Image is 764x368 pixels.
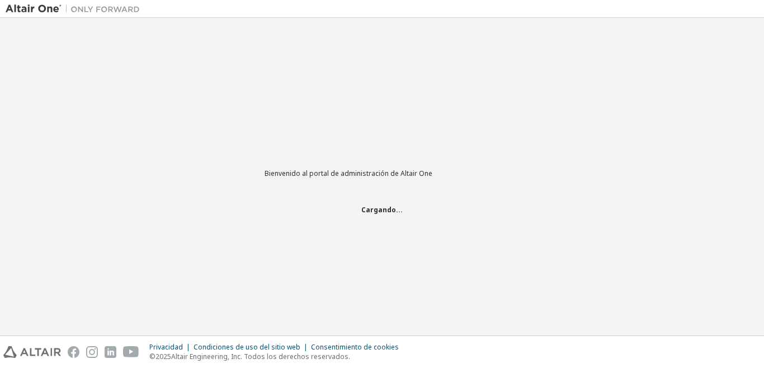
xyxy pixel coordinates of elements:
[265,169,432,179] font: Bienvenido al portal de administración de Altair One
[149,352,155,361] font: ©
[311,342,399,352] font: Consentimiento de cookies
[123,346,139,358] img: youtube.svg
[361,205,403,215] font: Cargando...
[149,342,183,352] font: Privacidad
[171,352,350,361] font: Altair Engineering, Inc. Todos los derechos reservados.
[194,342,300,352] font: Condiciones de uso del sitio web
[155,352,171,361] font: 2025
[86,346,98,358] img: instagram.svg
[3,346,61,358] img: altair_logo.svg
[105,346,116,358] img: linkedin.svg
[68,346,79,358] img: facebook.svg
[6,3,145,15] img: Altair Uno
